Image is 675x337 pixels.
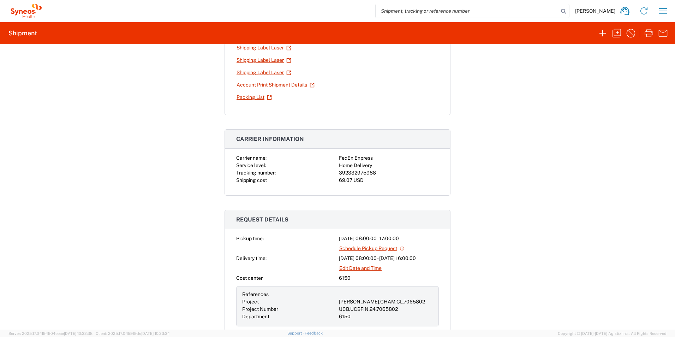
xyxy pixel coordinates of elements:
a: Feedback [305,331,323,335]
span: [PERSON_NAME] [575,8,615,14]
h2: Shipment [8,29,37,37]
div: UCB.UCBFIN.24.7065802 [339,306,433,313]
a: Shipping Label Laser [236,42,292,54]
a: Edit Date and Time [339,262,382,274]
span: References [242,291,269,297]
div: 69.07 USD [339,177,439,184]
span: Carrier information [236,136,304,142]
div: 6150 [339,313,433,320]
div: [DATE] 08:00:00 - 17:00:00 [339,235,439,242]
a: Support [287,331,305,335]
span: Client: 2025.17.0-159f9de [96,331,170,336]
div: 392332975988 [339,169,439,177]
span: Cost center [236,275,263,281]
div: Project Number [242,306,336,313]
div: Home Delivery [339,162,439,169]
div: Project [242,298,336,306]
span: [DATE] 10:23:34 [141,331,170,336]
div: 6150 [339,274,439,282]
a: Shipping Label Laser [236,66,292,79]
span: Pickup time: [236,236,264,241]
a: Account Print Shipment Details [236,79,315,91]
span: Delivery time: [236,255,267,261]
div: [PERSON_NAME].CHAM.CL.7065802 [339,298,433,306]
input: Shipment, tracking or reference number [376,4,558,18]
div: [DATE] 08:00:00 - [DATE] 16:00:00 [339,255,439,262]
div: FedEx Express [339,154,439,162]
span: Carrier name: [236,155,267,161]
a: Schedule Pickup Request [339,242,405,255]
span: Copyright © [DATE]-[DATE] Agistix Inc., All Rights Reserved [558,330,667,337]
span: [DATE] 10:32:38 [64,331,92,336]
span: Tracking number: [236,170,276,176]
a: Shipping Label Laser [236,54,292,66]
span: Server: 2025.17.0-1194904eeae [8,331,92,336]
span: Request details [236,216,288,223]
a: Packing List [236,91,272,104]
span: Shipping cost [236,177,267,183]
div: Department [242,313,336,320]
span: Service level: [236,162,266,168]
